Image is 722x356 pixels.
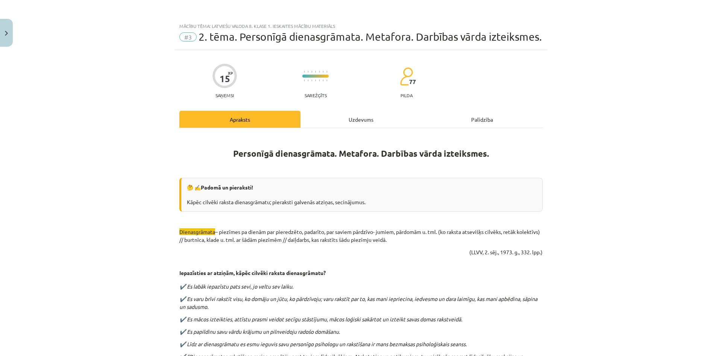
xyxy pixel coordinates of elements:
img: icon-short-line-57e1e144782c952c97e751825c79c345078a6d821885a25fce030b3d8c18986b.svg [304,71,305,73]
img: icon-short-line-57e1e144782c952c97e751825c79c345078a6d821885a25fce030b3d8c18986b.svg [304,79,305,81]
img: icon-short-line-57e1e144782c952c97e751825c79c345078a6d821885a25fce030b3d8c18986b.svg [308,79,308,81]
em: ✔️ Es varu brīvi rakstīt visu, ko domāju un jūtu, ko pārdzīvoju; varu rakstīt par to, kas mani ie... [179,295,537,310]
strong: Personīgā dienasgrāmata. Metafora. Darbības vārda izteiksmes. [233,148,489,159]
span: 77 [409,78,416,85]
img: icon-short-line-57e1e144782c952c97e751825c79c345078a6d821885a25fce030b3d8c18986b.svg [315,79,316,81]
img: students-c634bb4e5e11cddfef0936a35e636f08e4e9abd3cc4e673bd6f9a4125e45ecb1.svg [400,67,413,86]
div: Apraksts [179,111,300,128]
p: Saņemsi [212,93,237,98]
div: Mācību tēma: Latviešu valoda 8. klase 1. ieskaites mācību materiāls [179,23,543,29]
div: Palīdzība [422,111,543,128]
span: 2. tēma. Personīgā dienasgrāmata. Metafora. Darbības vārda izteiksmes. [199,31,542,43]
span: XP [228,71,233,75]
em: ✔️ Es labāk iepazīstu pats sevi, jo veltu sev laiku. [179,283,293,290]
p: (LLVV, 2. sēj., 1973. g., 332. lpp.) [179,248,543,256]
img: icon-close-lesson-0947bae3869378f0d4975bcd49f059093ad1ed9edebbc8119c70593378902aed.svg [5,31,8,36]
p: Sarežģīts [305,93,327,98]
img: icon-short-line-57e1e144782c952c97e751825c79c345078a6d821885a25fce030b3d8c18986b.svg [315,71,316,73]
img: icon-short-line-57e1e144782c952c97e751825c79c345078a6d821885a25fce030b3d8c18986b.svg [319,79,320,81]
span: #3 [179,32,197,41]
img: icon-short-line-57e1e144782c952c97e751825c79c345078a6d821885a25fce030b3d8c18986b.svg [323,71,323,73]
img: icon-short-line-57e1e144782c952c97e751825c79c345078a6d821885a25fce030b3d8c18986b.svg [308,71,308,73]
span: Dienasgrāmata [179,228,215,235]
div: Uzdevums [300,111,422,128]
p: – piezīmes pa dienām par pieredzēto, padarīto, par saviem pārdzīvo- jumiem, pārdomām u. tml. (ko ... [179,228,543,244]
strong: Iepazīsties ar atziņām, kāpēc cilvēki raksta dienasgrāmatu? [179,262,326,276]
p: pilda [400,93,413,98]
img: icon-short-line-57e1e144782c952c97e751825c79c345078a6d821885a25fce030b3d8c18986b.svg [319,71,320,73]
div: 15 [220,73,230,84]
img: icon-short-line-57e1e144782c952c97e751825c79c345078a6d821885a25fce030b3d8c18986b.svg [323,79,323,81]
strong: Padomā un pieraksti! [201,184,253,191]
div: 🤔 ✍️ Kāpēc cilvēki raksta dienasgrāmatu; pieraksti galvenās atziņas, secinājumus. [179,178,543,212]
em: ✔️ Līdz ar dienasgrāmatu es esmu ieguvis savu personīgo psihologu un rakstīšana ir mans bezmaksas... [179,341,467,347]
em: ✔️ Es mācos izteikties, attīstu prasmi veidot secīgu stāstījumu, mācos loģiski sakārtot un izteik... [179,316,462,322]
em: ✔️ Es papildinu savu vārdu krājumu un pilnveidoju radošo domāšanu. [179,328,340,335]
